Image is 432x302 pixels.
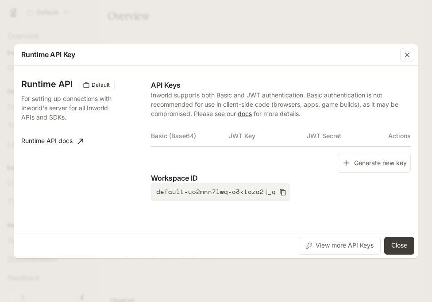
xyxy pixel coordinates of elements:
th: Actions [385,125,411,147]
h3: Runtime API [21,80,73,89]
th: Basic (Base64) [151,125,229,147]
div: These keys will apply to your current workspace only [80,80,115,90]
th: JWT Secret [307,125,385,147]
p: API Keys [151,80,411,90]
th: JWT Key [229,125,307,147]
p: For setting up connections with Inworld's server for all Inworld APIs and SDKs. [21,94,113,122]
button: Close [384,237,414,255]
a: docs [238,110,252,117]
button: View more API Keys [299,237,381,255]
span: Default [88,81,113,89]
p: Inworld supports both Basic and JWT authentication. Basic authentication is not recommended for u... [151,90,411,118]
button: default-uo2mnn7lwq-o3ktoza2j_g [151,183,290,201]
button: Generate new key [338,154,411,173]
p: Workspace ID [151,173,411,183]
p: Runtime API Key [21,49,75,60]
a: Runtime API docs [18,132,87,150]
